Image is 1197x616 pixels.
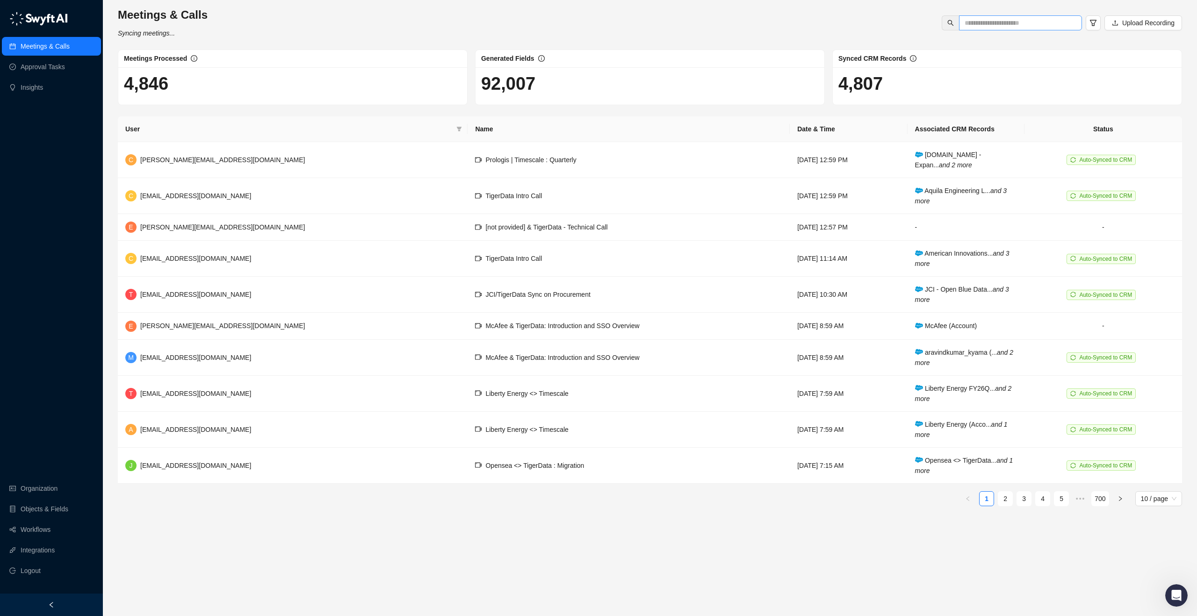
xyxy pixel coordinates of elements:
td: [DATE] 12:59 PM [790,142,907,178]
span: left [965,496,971,501]
span: [not provided] & TigerData - Technical Call [485,223,607,231]
th: Status [1024,116,1182,142]
span: [EMAIL_ADDRESS][DOMAIN_NAME] [140,354,251,361]
span: JCI/TigerData Sync on Procurement [485,291,590,298]
li: 700 [1091,491,1109,506]
a: 700 [1092,492,1108,506]
th: Date & Time [790,116,907,142]
a: Objects & Fields [21,500,68,518]
a: Workflows [21,520,50,539]
i: and 3 more [915,187,1007,205]
span: info-circle [538,55,545,62]
span: Auto-Synced to CRM [1079,426,1132,433]
span: [EMAIL_ADDRESS][DOMAIN_NAME] [140,462,251,469]
td: [DATE] 7:15 AM [790,448,907,484]
a: Insights [21,78,43,97]
li: 5 [1054,491,1069,506]
a: 4 [1036,492,1050,506]
a: 2 [998,492,1012,506]
span: Auto-Synced to CRM [1079,354,1132,361]
th: Associated CRM Records [908,116,1024,142]
td: [DATE] 8:59 AM [790,340,907,376]
span: video-camera [475,390,482,396]
i: and 2 more [915,385,1012,402]
span: Liberty Energy <> Timescale [485,390,568,397]
li: 2 [998,491,1013,506]
span: Auto-Synced to CRM [1079,292,1132,298]
span: video-camera [475,462,482,468]
span: C [129,253,133,264]
td: - [1024,214,1182,241]
span: M [128,352,134,363]
span: Meetings Processed [124,55,187,62]
span: video-camera [475,255,482,262]
i: Syncing meetings... [118,29,175,37]
span: logout [9,567,16,574]
span: info-circle [191,55,197,62]
span: American Innovations... [915,250,1010,267]
img: logo-05li4sbe.png [9,12,68,26]
span: Opensea <> TigerData : Migration [485,462,584,469]
span: filter [454,122,464,136]
span: video-camera [475,354,482,360]
i: and 3 more [915,286,1009,303]
span: [PERSON_NAME][EMAIL_ADDRESS][DOMAIN_NAME] [140,156,305,164]
span: McAfee & TigerData: Introduction and SSO Overview [485,322,639,329]
span: [EMAIL_ADDRESS][DOMAIN_NAME] [140,192,251,200]
span: Opensea <> TigerData... [915,457,1013,474]
span: sync [1070,427,1076,432]
td: [DATE] 12:57 PM [790,214,907,241]
button: left [960,491,975,506]
span: [EMAIL_ADDRESS][DOMAIN_NAME] [140,255,251,262]
div: Page Size [1135,491,1182,506]
li: 3 [1017,491,1031,506]
span: sync [1070,292,1076,297]
a: 1 [980,492,994,506]
span: upload [1112,20,1118,26]
span: video-camera [475,426,482,432]
h1: 4,846 [124,73,461,94]
li: Next Page [1113,491,1128,506]
span: sync [1070,463,1076,468]
span: video-camera [475,157,482,163]
button: Upload Recording [1104,15,1182,30]
span: McAfee (Account) [915,322,977,329]
span: search [947,20,954,26]
span: info-circle [910,55,916,62]
i: and 1 more [915,457,1013,474]
span: Prologis | Timescale : Quarterly [485,156,576,164]
li: 4 [1035,491,1050,506]
span: T [129,289,133,300]
a: 3 [1017,492,1031,506]
iframe: Intercom live chat [1165,584,1188,607]
span: McAfee & TigerData: Introduction and SSO Overview [485,354,639,361]
td: [DATE] 7:59 AM [790,376,907,412]
th: Name [468,116,790,142]
span: T [129,388,133,399]
span: filter [1089,19,1097,27]
a: Organization [21,479,58,498]
i: and 2 more [915,349,1014,366]
span: [EMAIL_ADDRESS][DOMAIN_NAME] [140,390,251,397]
span: Auto-Synced to CRM [1079,390,1132,397]
span: aravindkumar_kyama (... [915,349,1014,366]
span: JCI - Open Blue Data... [915,286,1009,303]
td: [DATE] 11:14 AM [790,241,907,277]
h1: 4,807 [838,73,1176,94]
span: J [130,460,133,471]
a: Integrations [21,541,55,559]
span: [EMAIL_ADDRESS][DOMAIN_NAME] [140,291,251,298]
span: [PERSON_NAME][EMAIL_ADDRESS][DOMAIN_NAME] [140,223,305,231]
span: Aquila Engineering L... [915,187,1007,205]
span: Synced CRM Records [838,55,906,62]
span: video-camera [475,193,482,199]
span: Auto-Synced to CRM [1079,193,1132,199]
a: Approval Tasks [21,57,65,76]
i: and 2 more [939,161,972,169]
span: User [125,124,453,134]
li: Next 5 Pages [1073,491,1088,506]
span: Logout [21,561,41,580]
span: 10 / page [1141,492,1176,506]
span: C [129,155,133,165]
td: [DATE] 12:59 PM [790,178,907,214]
